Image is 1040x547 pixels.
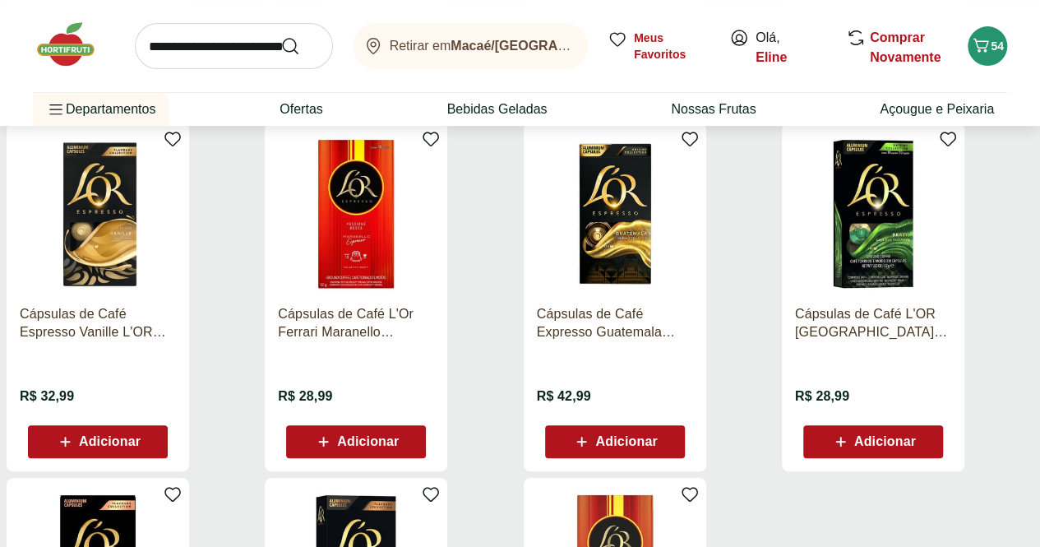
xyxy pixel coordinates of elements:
[756,50,787,64] a: Eline
[28,425,168,458] button: Adicionar
[870,30,941,64] a: Comprar Novamente
[353,23,588,69] button: Retirar emMacaé/[GEOGRAPHIC_DATA]
[280,36,320,56] button: Submit Search
[671,100,756,119] a: Nossas Frutas
[20,136,176,292] img: Cápsulas de Café Espresso Vanille L'OR 52g
[46,90,155,129] span: Departamentos
[337,435,399,448] span: Adicionar
[278,387,332,406] span: R$ 28,99
[968,26,1007,66] button: Carrinho
[286,425,426,458] button: Adicionar
[634,30,710,63] span: Meus Favoritos
[545,425,685,458] button: Adicionar
[595,435,657,448] span: Adicionar
[278,305,434,341] a: Cápsulas de Café L'Or Ferrari Maranello Espresso com 10 Unidades
[280,100,322,119] a: Ofertas
[537,387,591,406] span: R$ 42,99
[451,39,635,53] b: Macaé/[GEOGRAPHIC_DATA]
[135,23,333,69] input: search
[46,90,66,129] button: Menu
[20,305,176,341] a: Cápsulas de Café Espresso Vanille L'OR 52g
[20,387,74,406] span: R$ 32,99
[795,136,951,292] img: Cápsulas de Café L'OR Brazil com 10 unidades
[795,305,951,341] a: Cápsulas de Café L'OR [GEOGRAPHIC_DATA] com 10 unidades
[537,136,693,292] img: Cápsulas de Café Expresso Guatemala L'OR 52g
[33,20,115,69] img: Hortifruti
[991,39,1004,53] span: 54
[803,425,943,458] button: Adicionar
[854,435,916,448] span: Adicionar
[447,100,548,119] a: Bebidas Geladas
[79,435,141,448] span: Adicionar
[390,39,571,53] span: Retirar em
[537,305,693,341] a: Cápsulas de Café Expresso Guatemala L'OR 52g
[880,100,994,119] a: Açougue e Peixaria
[756,28,829,67] span: Olá,
[795,387,849,406] span: R$ 28,99
[608,30,710,63] a: Meus Favoritos
[278,136,434,292] img: Cápsulas de Café L'Or Ferrari Maranello Espresso com 10 Unidades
